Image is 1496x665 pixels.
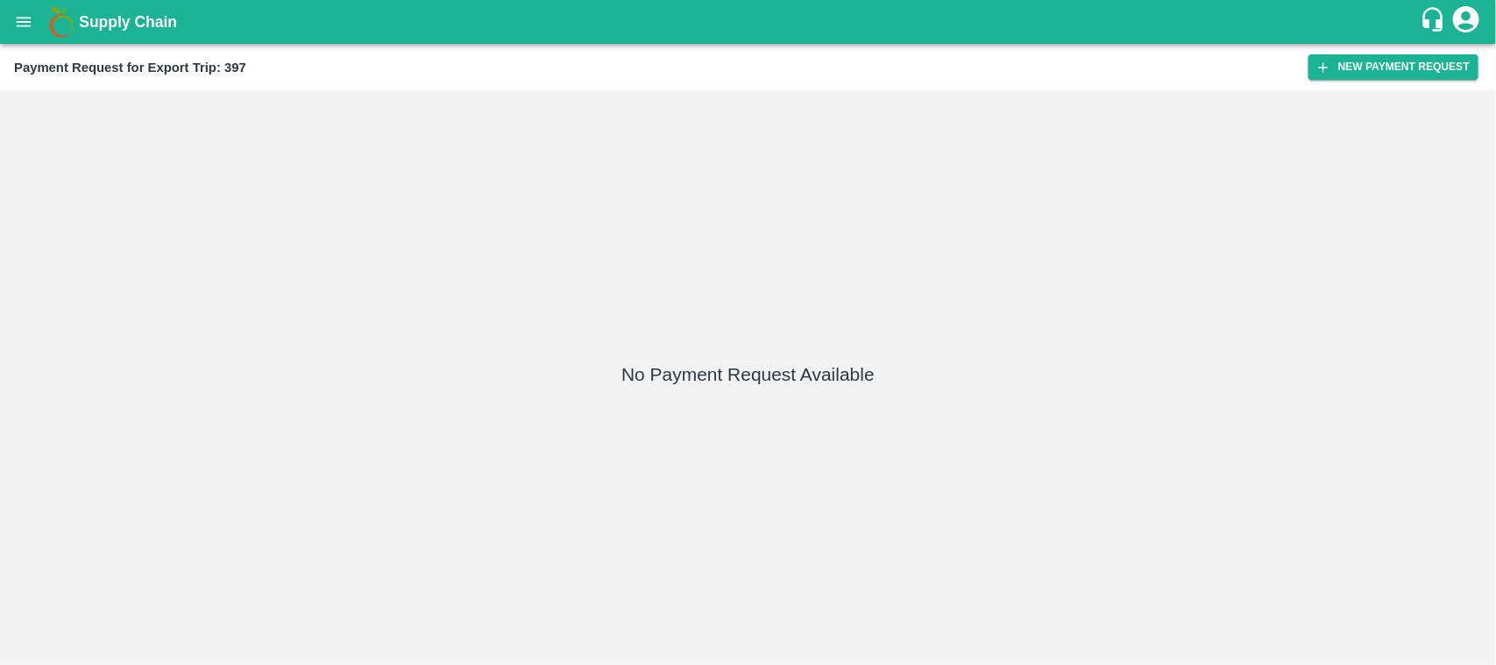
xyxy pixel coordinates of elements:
div: account of current user [1450,4,1482,40]
button: New Payment Request [1308,54,1478,80]
img: logo [44,4,79,39]
button: open drawer [4,2,44,42]
b: Payment Request for Export Trip: 397 [14,61,246,75]
div: customer-support [1420,6,1450,38]
b: Supply Chain [79,13,177,31]
a: Supply Chain [79,10,1420,34]
h5: No Payment Request Available [621,362,875,387]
